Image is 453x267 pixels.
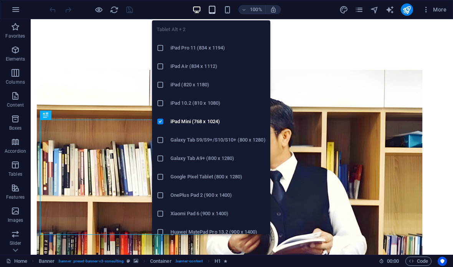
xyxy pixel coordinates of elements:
[5,148,26,154] p: Accordion
[270,6,277,13] i: On resize automatically adjust zoom level to fit chosen device.
[7,102,24,108] p: Content
[170,62,266,71] h6: iPad Air (834 x 1112)
[170,117,266,126] h6: iPad Mini (768 x 1024)
[5,33,25,39] p: Favorites
[370,5,379,14] i: Navigator
[438,257,447,266] button: Usercentrics
[10,240,21,246] p: Slider
[170,80,266,89] h6: iPad (820 x 1180)
[170,135,266,145] h6: Galaxy Tab S9/S9+/S10/S10+ (800 x 1280)
[170,172,266,181] h6: Google Pixel Tablet (800 x 1280)
[170,43,266,53] h6: iPad Pro 11 (834 x 1194)
[39,257,55,266] span: Click to select. Double-click to edit
[9,125,22,131] p: Boxes
[6,257,27,266] a: Click to cancel selection. Double-click to open Pages
[409,257,428,266] span: Code
[6,56,25,62] p: Elements
[170,227,266,237] h6: Huawei MatePad Pro 13.2 (900 x 1400)
[339,5,349,14] button: design
[402,5,411,14] i: Publish
[355,5,364,14] button: pages
[392,258,393,264] span: :
[422,6,446,13] span: More
[250,5,262,14] h6: 100%
[170,99,266,108] h6: iPad 10.2 (810 x 1080)
[6,79,25,85] p: Columns
[109,5,119,14] button: reload
[385,5,395,14] button: text_generator
[127,259,130,263] i: This element is a customizable preset
[339,5,348,14] i: Design (Ctrl+Alt+Y)
[94,5,103,14] button: Click here to leave preview mode and continue editing
[355,5,364,14] i: Pages (Ctrl+Alt+S)
[215,257,221,266] span: Click to select. Double-click to edit
[385,5,394,14] i: AI Writer
[175,257,203,266] span: . banner-content
[401,3,413,16] button: publish
[8,217,23,223] p: Images
[170,154,266,163] h6: Galaxy Tab A9+ (800 x 1280)
[170,191,266,200] h6: OnePlus Pad 2 (900 x 1400)
[6,194,25,200] p: Features
[150,257,172,266] span: Click to select. Double-click to edit
[370,5,379,14] button: navigator
[8,171,22,177] p: Tables
[405,257,432,266] button: Code
[387,257,399,266] span: 00 00
[134,259,138,263] i: This element contains a background
[419,3,450,16] button: More
[58,257,124,266] span: . banner .preset-banner-v3-consulting
[224,259,227,263] i: Element contains an animation
[379,257,399,266] h6: Session time
[170,209,266,218] h6: Xiaomi Pad 6 (900 x 1400)
[39,257,228,266] nav: breadcrumb
[110,5,119,14] i: Reload page
[238,5,266,14] button: 100%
